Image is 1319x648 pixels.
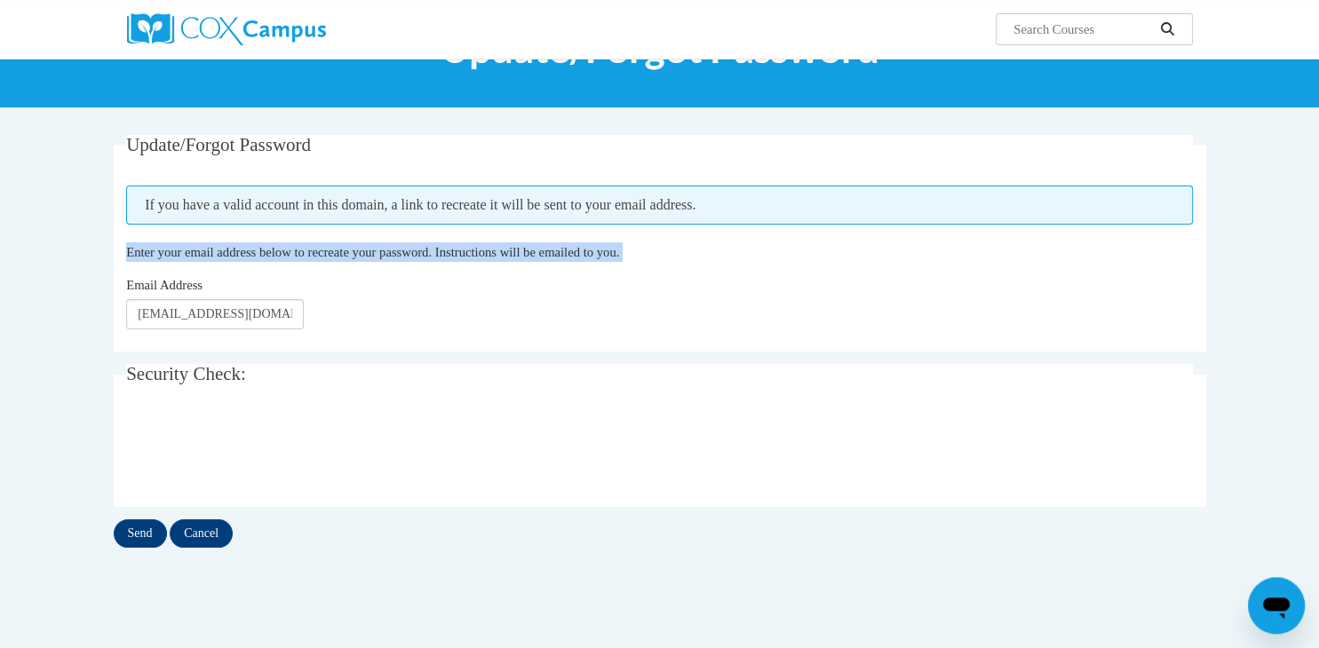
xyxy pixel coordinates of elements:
img: Cox Campus [127,13,326,45]
button: Search [1154,19,1180,40]
span: If you have a valid account in this domain, a link to recreate it will be sent to your email addr... [126,186,1193,225]
span: Update/Forgot Password [126,134,311,155]
iframe: Button to launch messaging window [1248,577,1305,634]
iframe: reCAPTCHA [126,415,396,485]
input: Cancel [170,519,233,548]
span: Email Address [126,278,203,292]
input: Send [114,519,167,548]
span: Enter your email address below to recreate your password. Instructions will be emailed to you. [126,245,619,259]
input: Search Courses [1012,19,1154,40]
span: Security Check: [126,363,246,384]
input: Email [126,299,304,329]
a: Cox Campus [127,13,465,45]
